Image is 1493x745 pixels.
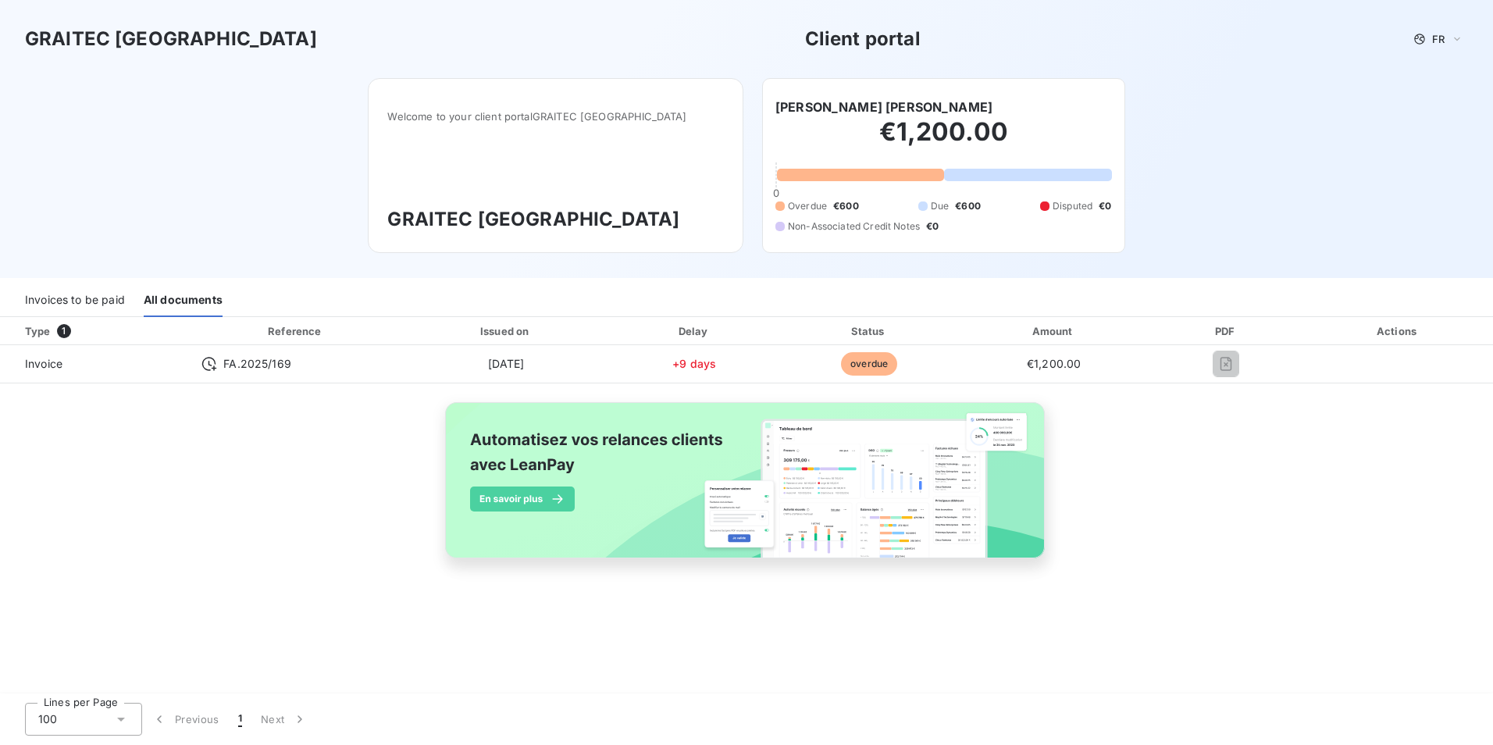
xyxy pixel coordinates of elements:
span: [DATE] [488,357,525,370]
div: PDF [1153,323,1300,339]
div: Actions [1306,323,1490,339]
h3: GRAITEC [GEOGRAPHIC_DATA] [25,25,317,53]
button: 1 [229,703,251,736]
span: Due [931,199,949,213]
span: Disputed [1053,199,1092,213]
span: FR [1432,33,1445,45]
div: Amount [961,323,1146,339]
span: €0 [926,219,939,233]
span: Invoice [12,356,176,372]
span: €0 [1099,199,1111,213]
div: All documents [144,284,223,317]
h6: [PERSON_NAME] [PERSON_NAME] [775,98,992,116]
div: Delay [612,323,777,339]
div: Reference [268,325,321,337]
span: Non-Associated Credit Notes [788,219,920,233]
div: Status [783,323,955,339]
span: +9 days [672,357,716,370]
span: FA.2025/169 [223,356,291,372]
span: €1,200.00 [1027,357,1081,370]
span: 100 [38,711,57,727]
span: 0 [773,187,779,199]
span: €600 [833,199,859,213]
div: Type [16,323,186,339]
div: Issued on [406,323,605,339]
button: Previous [142,703,229,736]
div: Invoices to be paid [25,284,125,317]
span: Overdue [788,199,827,213]
span: 1 [238,711,242,727]
span: Welcome to your client portal GRAITEC [GEOGRAPHIC_DATA] [387,110,724,123]
h3: Client portal [805,25,921,53]
button: Next [251,703,317,736]
span: €600 [955,199,981,213]
h3: GRAITEC [GEOGRAPHIC_DATA] [387,205,724,233]
h2: €1,200.00 [775,116,1112,163]
img: banner [431,393,1062,585]
span: overdue [841,352,897,376]
span: 1 [57,324,71,338]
